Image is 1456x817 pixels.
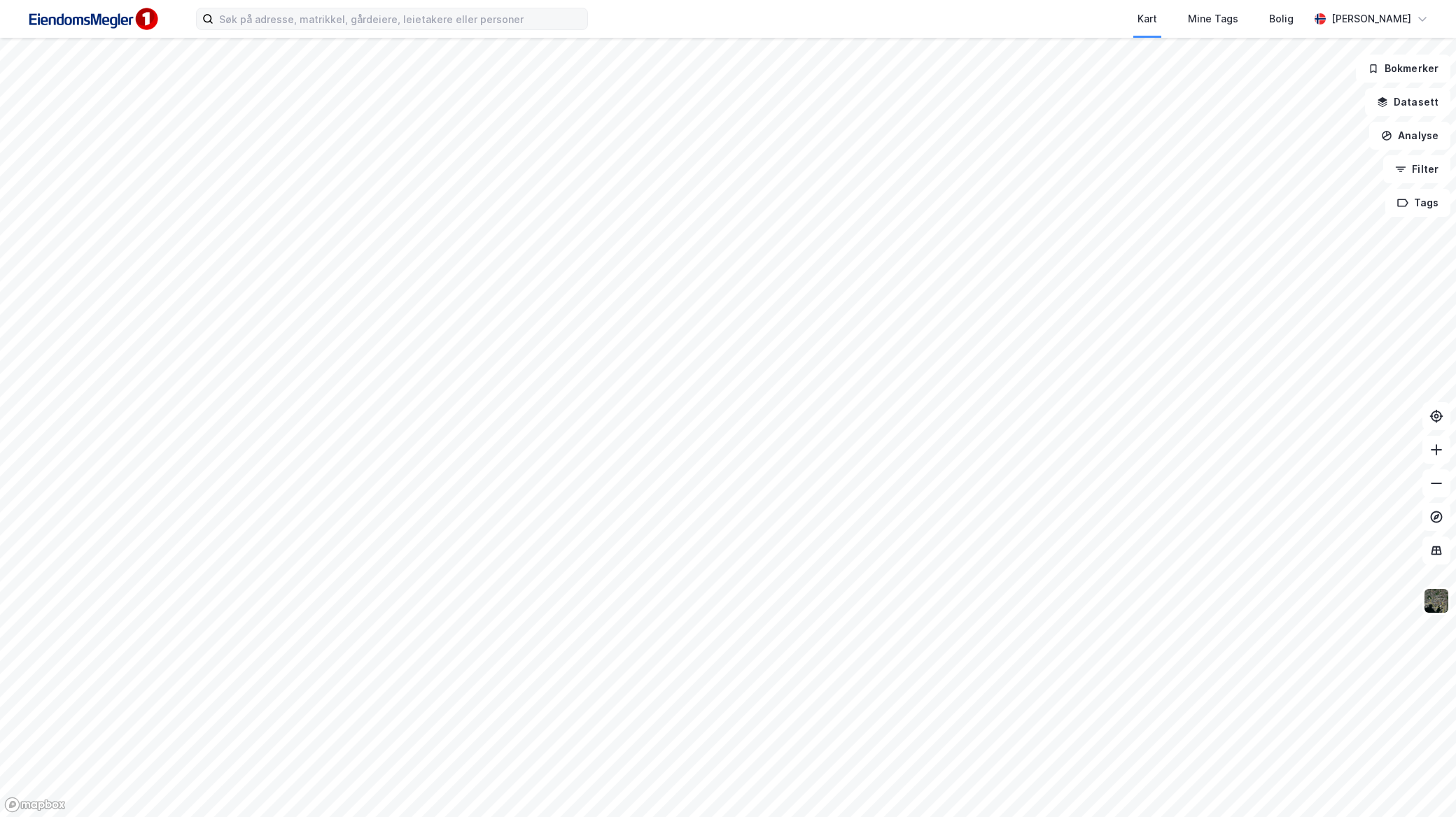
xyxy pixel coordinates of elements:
[213,8,587,29] input: Søk på adresse, matrikkel, gårdeiere, leietakere eller personer
[1137,10,1157,27] div: Kart
[1386,750,1456,817] iframe: Chat Widget
[1188,10,1238,27] div: Mine Tags
[1269,10,1294,27] div: Bolig
[1386,750,1456,817] div: Kontrollprogram for chat
[22,3,162,35] img: F4PB6Px+NJ5v8B7XTbfpPpyloAAAAASUVORK5CYII=
[1331,10,1411,27] div: [PERSON_NAME]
